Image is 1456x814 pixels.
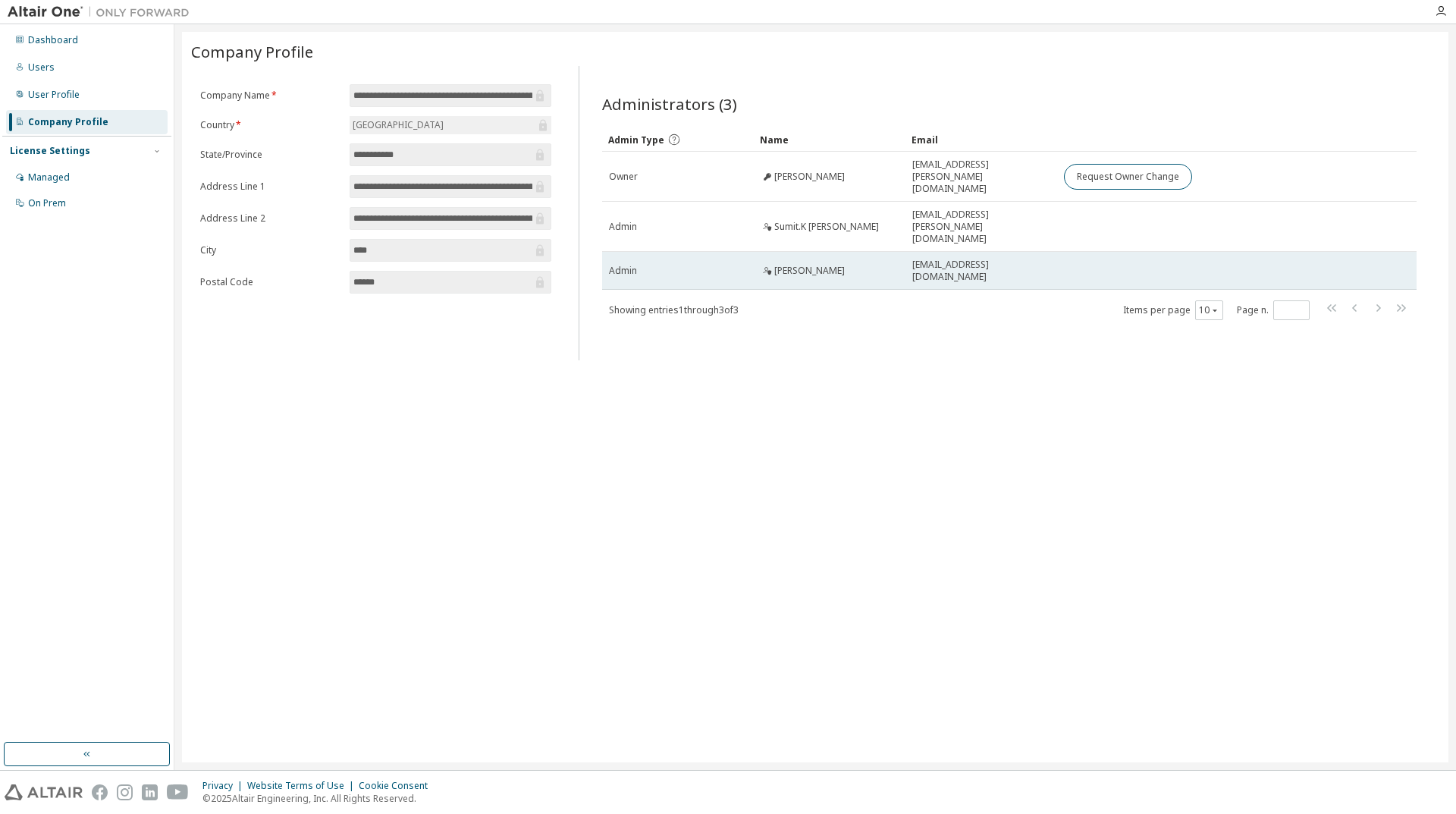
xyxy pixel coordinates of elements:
div: Name [760,127,899,152]
img: linkedin.svg [142,784,158,800]
span: Admin [609,265,637,277]
div: Company Profile [28,116,108,128]
div: Privacy [202,780,247,792]
span: Items per page [1123,300,1223,320]
span: Sumit.K [PERSON_NAME] [774,221,879,233]
div: Managed [28,171,70,184]
div: Email [912,127,1051,152]
span: Admin [609,221,637,233]
img: instagram.svg [117,784,133,800]
span: [EMAIL_ADDRESS][PERSON_NAME][DOMAIN_NAME] [912,159,1050,195]
button: Request Owner Change [1064,164,1192,190]
span: Page n. [1237,300,1310,320]
span: Showing entries 1 through 3 of 3 [609,303,739,316]
div: Users [28,61,55,74]
div: [GEOGRAPHIC_DATA] [350,116,551,134]
img: altair_logo.svg [5,784,83,800]
span: [PERSON_NAME] [774,171,845,183]
label: City [200,244,340,256]
span: [EMAIL_ADDRESS][DOMAIN_NAME] [912,259,1050,283]
p: © 2025 Altair Engineering, Inc. All Rights Reserved. [202,792,437,805]
span: [PERSON_NAME] [774,265,845,277]
label: Company Name [200,90,340,102]
div: Cookie Consent [359,780,437,792]
label: State/Province [200,149,340,161]
div: [GEOGRAPHIC_DATA] [350,117,446,134]
div: License Settings [10,145,90,157]
button: 10 [1199,304,1219,316]
img: Altair One [8,5,197,20]
img: youtube.svg [167,784,189,800]
span: Administrators (3) [602,93,737,115]
div: Website Terms of Use [247,780,359,792]
img: facebook.svg [92,784,108,800]
label: Address Line 2 [200,212,340,225]
div: On Prem [28,197,66,209]
span: Owner [609,171,638,183]
div: User Profile [28,89,80,101]
span: Company Profile [191,41,313,62]
span: [EMAIL_ADDRESS][PERSON_NAME][DOMAIN_NAME] [912,209,1050,245]
label: Country [200,119,340,131]
div: Dashboard [28,34,78,46]
label: Address Line 1 [200,181,340,193]
span: Admin Type [608,134,664,146]
label: Postal Code [200,276,340,288]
